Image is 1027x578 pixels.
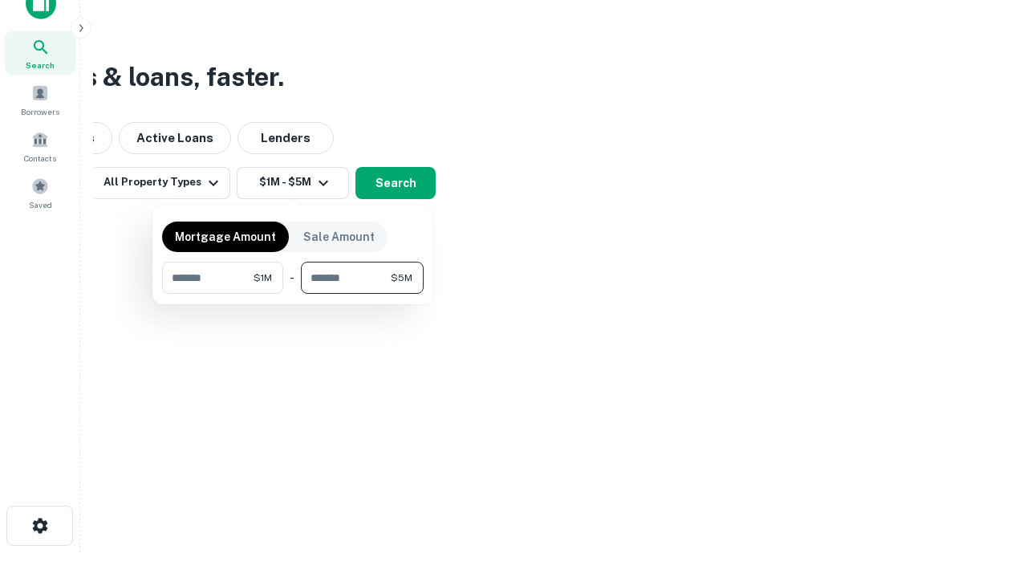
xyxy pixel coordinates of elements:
[254,271,272,285] span: $1M
[391,271,412,285] span: $5M
[290,262,294,294] div: -
[947,450,1027,527] iframe: Chat Widget
[175,228,276,246] p: Mortgage Amount
[303,228,375,246] p: Sale Amount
